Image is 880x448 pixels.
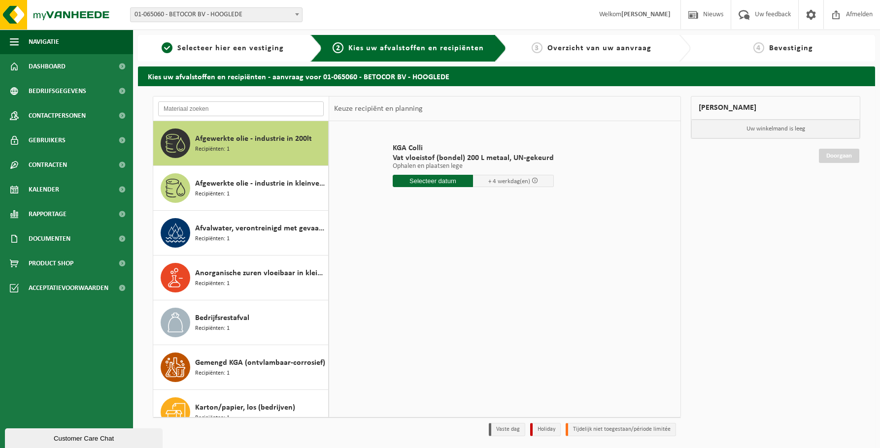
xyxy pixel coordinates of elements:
span: Contactpersonen [29,103,86,128]
span: Dashboard [29,54,66,79]
iframe: chat widget [5,426,165,448]
span: Recipiënten: 1 [195,234,230,244]
span: Recipiënten: 1 [195,145,230,154]
span: 2 [333,42,343,53]
span: Gemengd KGA (ontvlambaar-corrosief) [195,357,325,369]
span: 4 [753,42,764,53]
span: Gebruikers [29,128,66,153]
span: Navigatie [29,30,59,54]
span: Recipiënten: 1 [195,369,230,378]
span: Karton/papier, los (bedrijven) [195,402,295,414]
button: Bedrijfsrestafval Recipiënten: 1 [153,300,329,345]
div: [PERSON_NAME] [691,96,860,120]
button: Afvalwater, verontreinigd met gevaarlijke producten Recipiënten: 1 [153,211,329,256]
span: Documenten [29,226,70,251]
span: 01-065060 - BETOCOR BV - HOOGLEDE [130,7,303,22]
strong: [PERSON_NAME] [621,11,671,18]
span: Selecteer hier een vestiging [177,44,284,52]
input: Materiaal zoeken [158,101,324,116]
span: Anorganische zuren vloeibaar in kleinverpakking [195,267,326,279]
button: Afgewerkte olie - industrie in 200lt Recipiënten: 1 [153,121,329,166]
input: Selecteer datum [393,175,474,187]
h2: Kies uw afvalstoffen en recipiënten - aanvraag voor 01-065060 - BETOCOR BV - HOOGLEDE [138,66,875,86]
span: Bevestiging [769,44,813,52]
a: Doorgaan [819,149,859,163]
span: 3 [532,42,542,53]
li: Vaste dag [489,423,525,436]
span: Afvalwater, verontreinigd met gevaarlijke producten [195,223,326,234]
span: Kalender [29,177,59,202]
span: 1 [162,42,172,53]
div: Keuze recipiënt en planning [329,96,428,121]
span: Acceptatievoorwaarden [29,276,108,300]
span: Afgewerkte olie - industrie in 200lt [195,133,312,145]
span: Recipiënten: 1 [195,190,230,199]
span: Bedrijfsrestafval [195,312,249,324]
span: Bedrijfsgegevens [29,79,86,103]
button: Gemengd KGA (ontvlambaar-corrosief) Recipiënten: 1 [153,345,329,390]
span: Recipiënten: 1 [195,279,230,288]
a: 1Selecteer hier een vestiging [143,42,303,54]
span: Overzicht van uw aanvraag [547,44,651,52]
span: Rapportage [29,202,67,226]
button: Afgewerkte olie - industrie in kleinverpakking Recipiënten: 1 [153,166,329,211]
p: Ophalen en plaatsen lege [393,163,554,170]
span: + 4 werkdag(en) [488,178,530,185]
button: Anorganische zuren vloeibaar in kleinverpakking Recipiënten: 1 [153,256,329,300]
span: 01-065060 - BETOCOR BV - HOOGLEDE [131,8,302,22]
span: Recipiënten: 1 [195,324,230,333]
li: Holiday [530,423,561,436]
span: KGA Colli [393,143,554,153]
p: Uw winkelmand is leeg [691,120,860,138]
span: Recipiënten: 1 [195,414,230,423]
button: Karton/papier, los (bedrijven) Recipiënten: 1 [153,390,329,435]
li: Tijdelijk niet toegestaan/période limitée [566,423,676,436]
span: Kies uw afvalstoffen en recipiënten [348,44,484,52]
span: Product Shop [29,251,73,276]
span: Vat vloeistof (bondel) 200 L metaal, UN-gekeurd [393,153,554,163]
span: Contracten [29,153,67,177]
span: Afgewerkte olie - industrie in kleinverpakking [195,178,326,190]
